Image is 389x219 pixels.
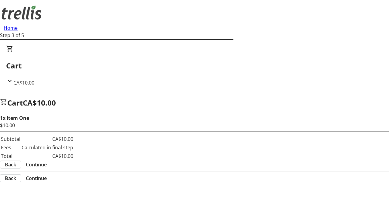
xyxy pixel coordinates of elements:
td: Total [1,152,21,160]
span: Cart [7,98,23,108]
div: CartCA$10.00 [6,45,383,86]
button: Continue [21,175,52,182]
td: CA$10.00 [21,152,74,160]
span: Back [5,175,16,182]
span: Back [5,161,16,168]
span: CA$10.00 [13,79,34,86]
td: Fees [1,144,21,151]
span: CA$10.00 [23,98,56,108]
td: Calculated in final step [21,144,74,151]
span: Continue [26,161,47,168]
button: Continue [21,161,52,168]
span: Continue [26,175,47,182]
h2: Cart [6,60,383,71]
td: CA$10.00 [21,135,74,143]
td: Subtotal [1,135,21,143]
